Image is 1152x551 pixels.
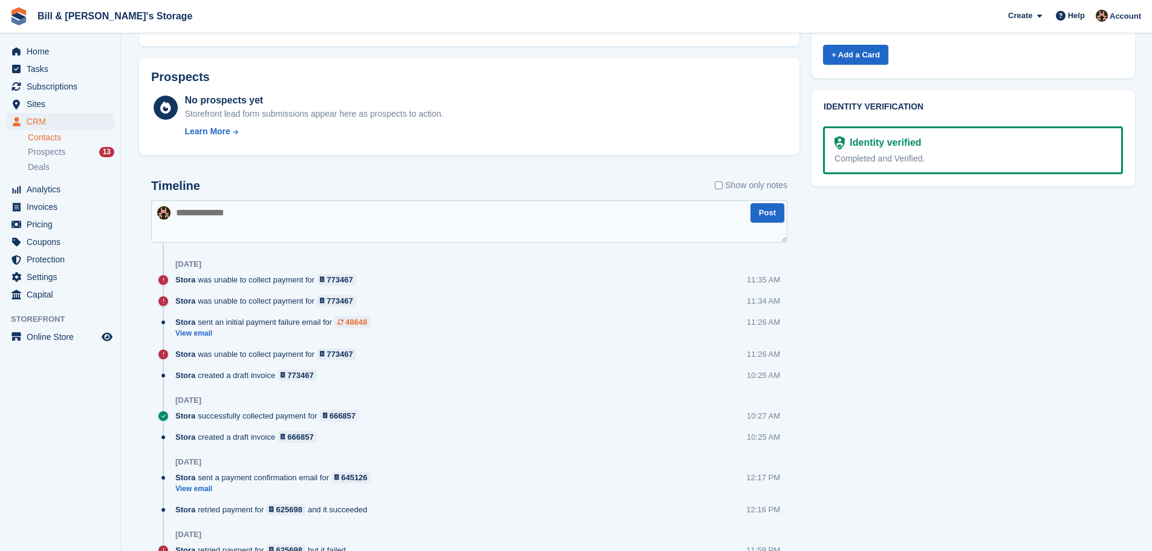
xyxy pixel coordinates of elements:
span: Prospects [28,146,65,158]
a: + Add a Card [823,45,888,65]
h2: Identity verification [824,102,1123,112]
a: Prospects 13 [28,146,114,158]
div: 11:26 AM [747,348,780,360]
div: 625698 [276,504,302,515]
span: Protection [27,251,99,268]
span: Capital [27,286,99,303]
a: menu [6,251,114,268]
span: Stora [175,410,195,422]
a: View email [175,328,376,339]
div: created a draft invoice [175,431,323,443]
div: Learn More [184,125,230,138]
div: 773467 [327,274,353,285]
a: View email [175,484,377,494]
div: 48648 [345,316,367,328]
div: was unable to collect payment for [175,274,362,285]
span: Stora [175,348,195,360]
div: 11:35 AM [747,274,780,285]
a: 645126 [331,472,371,483]
img: Identity Verification Ready [835,136,845,149]
div: 10:25 AM [747,370,780,381]
input: Show only notes [715,179,723,192]
a: 666857 [320,410,359,422]
span: Home [27,43,99,60]
div: was unable to collect payment for [175,348,362,360]
div: 666857 [330,410,356,422]
span: Tasks [27,60,99,77]
div: retried payment for and it succeeded [175,504,373,515]
a: menu [6,269,114,285]
a: menu [6,113,114,130]
a: menu [6,96,114,112]
label: Show only notes [715,179,787,192]
span: Stora [175,504,195,515]
span: Help [1068,10,1085,22]
div: 10:27 AM [747,410,780,422]
a: 48648 [334,316,370,328]
a: 773467 [278,370,317,381]
a: menu [6,216,114,233]
div: 666857 [287,431,313,443]
a: 666857 [278,431,317,443]
div: 773467 [327,348,353,360]
div: 10:25 AM [747,431,780,443]
div: sent an initial payment failure email for [175,316,376,328]
div: Storefront lead form submissions appear here as prospects to action. [184,108,443,120]
span: Stora [175,295,195,307]
a: 773467 [317,348,356,360]
a: menu [6,78,114,95]
a: Learn More [184,125,443,138]
span: Stora [175,274,195,285]
div: Completed and Verified. [835,152,1111,165]
h2: Timeline [151,179,200,193]
span: Stora [175,370,195,381]
div: [DATE] [175,457,201,467]
a: menu [6,181,114,198]
span: Invoices [27,198,99,215]
span: Coupons [27,233,99,250]
span: Settings [27,269,99,285]
div: 12:17 PM [746,472,780,483]
div: 12:16 PM [746,504,780,515]
img: Jack Bottesch [1096,10,1108,22]
div: created a draft invoice [175,370,323,381]
img: stora-icon-8386f47178a22dfd0bd8f6a31ec36ba5ce8667c1dd55bd0f319d3a0aa187defe.svg [10,7,28,25]
span: Create [1008,10,1032,22]
div: 13 [99,147,114,157]
div: successfully collected payment for [175,410,365,422]
span: Stora [175,431,195,443]
span: Account [1110,10,1141,22]
a: Preview store [100,330,114,344]
button: Post [750,203,784,223]
div: 773467 [327,295,353,307]
a: 625698 [266,504,305,515]
a: Bill & [PERSON_NAME]'s Storage [33,6,197,26]
div: 11:34 AM [747,295,780,307]
div: 773467 [287,370,313,381]
div: Identity verified [845,135,921,150]
div: was unable to collect payment for [175,295,362,307]
div: [DATE] [175,530,201,540]
div: [DATE] [175,396,201,405]
a: Contacts [28,132,114,143]
span: Sites [27,96,99,112]
a: menu [6,43,114,60]
span: Online Store [27,328,99,345]
a: menu [6,60,114,77]
a: 773467 [317,295,356,307]
span: Analytics [27,181,99,198]
span: Subscriptions [27,78,99,95]
span: Storefront [11,313,120,325]
h2: Prospects [151,70,210,84]
a: Deals [28,161,114,174]
img: Jack Bottesch [157,206,171,220]
a: menu [6,198,114,215]
span: Pricing [27,216,99,233]
div: [DATE] [175,259,201,269]
div: 645126 [341,472,367,483]
a: menu [6,286,114,303]
div: sent a payment confirmation email for [175,472,377,483]
a: menu [6,233,114,250]
span: Deals [28,161,50,173]
span: Stora [175,316,195,328]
